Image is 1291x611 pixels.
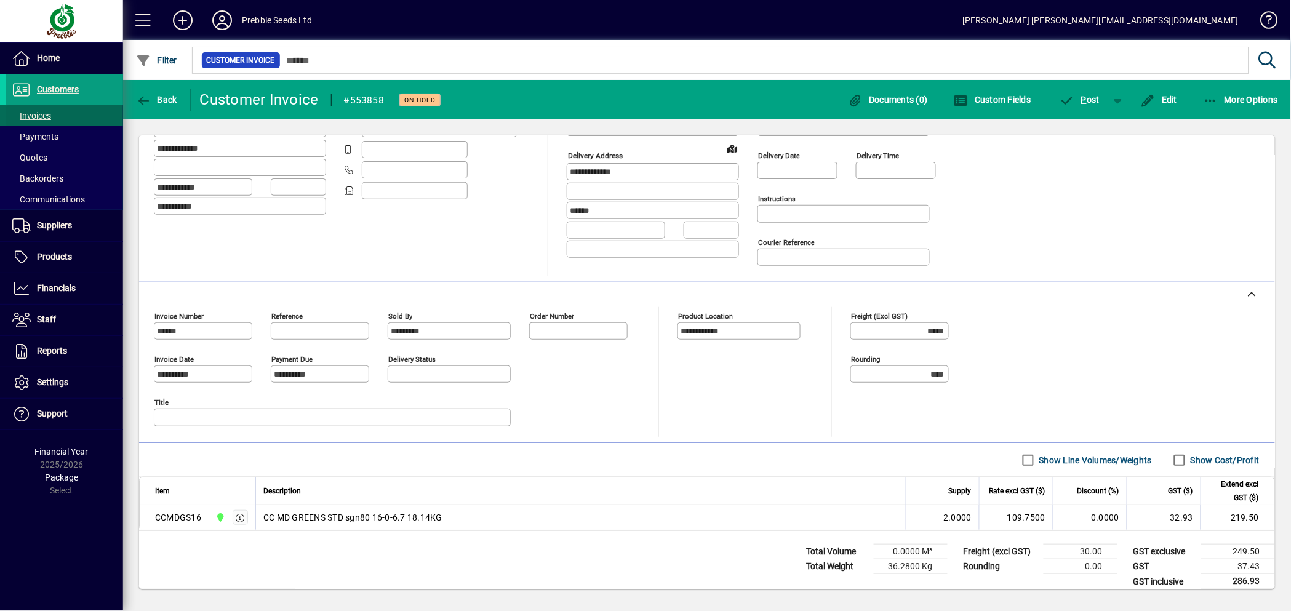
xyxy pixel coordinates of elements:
[1044,545,1117,559] td: 30.00
[1044,559,1117,574] td: 0.00
[200,90,319,110] div: Customer Invoice
[678,312,733,321] mat-label: Product location
[202,9,242,31] button: Profile
[12,153,47,162] span: Quotes
[6,147,123,168] a: Quotes
[12,132,58,142] span: Payments
[6,43,123,74] a: Home
[1251,2,1276,42] a: Knowledge Base
[6,189,123,210] a: Communications
[263,484,301,498] span: Description
[851,312,908,321] mat-label: Freight (excl GST)
[989,484,1045,498] span: Rate excl GST ($)
[1138,89,1181,111] button: Edit
[35,447,89,457] span: Financial Year
[848,95,928,105] span: Documents (0)
[957,545,1044,559] td: Freight (excl GST)
[6,242,123,273] a: Products
[12,194,85,204] span: Communications
[6,305,123,335] a: Staff
[1204,95,1279,105] span: More Options
[163,9,202,31] button: Add
[951,89,1034,111] button: Custom Fields
[722,138,742,158] a: View on map
[1169,484,1193,498] span: GST ($)
[874,545,948,559] td: 0.0000 M³
[1053,505,1127,530] td: 0.0000
[944,511,972,524] span: 2.0000
[212,511,226,524] span: CHRISTCHURCH
[758,238,815,247] mat-label: Courier Reference
[154,312,204,321] mat-label: Invoice number
[1127,545,1201,559] td: GST exclusive
[1201,559,1275,574] td: 37.43
[136,55,177,65] span: Filter
[6,126,123,147] a: Payments
[37,283,76,293] span: Financials
[12,174,63,183] span: Backorders
[271,312,303,321] mat-label: Reference
[1127,505,1201,530] td: 32.93
[154,398,169,407] mat-label: Title
[37,409,68,418] span: Support
[1209,477,1259,505] span: Extend excl GST ($)
[207,54,275,66] span: Customer Invoice
[857,151,900,160] mat-label: Delivery time
[6,168,123,189] a: Backorders
[530,312,574,321] mat-label: Order number
[957,559,1044,574] td: Rounding
[37,53,60,63] span: Home
[949,484,972,498] span: Supply
[1201,505,1274,530] td: 219.50
[758,194,796,203] mat-label: Instructions
[987,511,1045,524] div: 109.7500
[1201,89,1282,111] button: More Options
[1060,95,1100,105] span: ost
[388,312,412,321] mat-label: Sold by
[962,10,1239,30] div: [PERSON_NAME] [PERSON_NAME][EMAIL_ADDRESS][DOMAIN_NAME]
[37,252,72,262] span: Products
[6,336,123,367] a: Reports
[37,314,56,324] span: Staff
[344,90,385,110] div: #553858
[45,473,78,482] span: Package
[37,220,72,230] span: Suppliers
[37,346,67,356] span: Reports
[6,273,123,304] a: Financials
[1037,454,1152,466] label: Show Line Volumes/Weights
[155,484,170,498] span: Item
[6,210,123,241] a: Suppliers
[874,559,948,574] td: 36.2800 Kg
[1127,559,1201,574] td: GST
[1081,95,1087,105] span: P
[388,355,436,364] mat-label: Delivery status
[12,111,51,121] span: Invoices
[851,355,881,364] mat-label: Rounding
[37,377,68,387] span: Settings
[1141,95,1178,105] span: Edit
[6,367,123,398] a: Settings
[954,95,1031,105] span: Custom Fields
[263,511,442,524] span: CC MD GREENS STD sgn80 16-0-6.7 18.14KG
[758,151,800,160] mat-label: Delivery date
[133,89,180,111] button: Back
[271,355,313,364] mat-label: Payment due
[1127,574,1201,589] td: GST inclusive
[1077,484,1119,498] span: Discount (%)
[1188,454,1260,466] label: Show Cost/Profit
[1201,545,1275,559] td: 249.50
[1201,574,1275,589] td: 286.93
[154,355,194,364] mat-label: Invoice date
[37,84,79,94] span: Customers
[123,89,191,111] app-page-header-button: Back
[242,10,312,30] div: Prebble Seeds Ltd
[1054,89,1106,111] button: Post
[800,559,874,574] td: Total Weight
[800,545,874,559] td: Total Volume
[6,105,123,126] a: Invoices
[155,511,201,524] div: CCMDGS16
[404,96,436,104] span: On hold
[136,95,177,105] span: Back
[6,399,123,429] a: Support
[133,49,180,71] button: Filter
